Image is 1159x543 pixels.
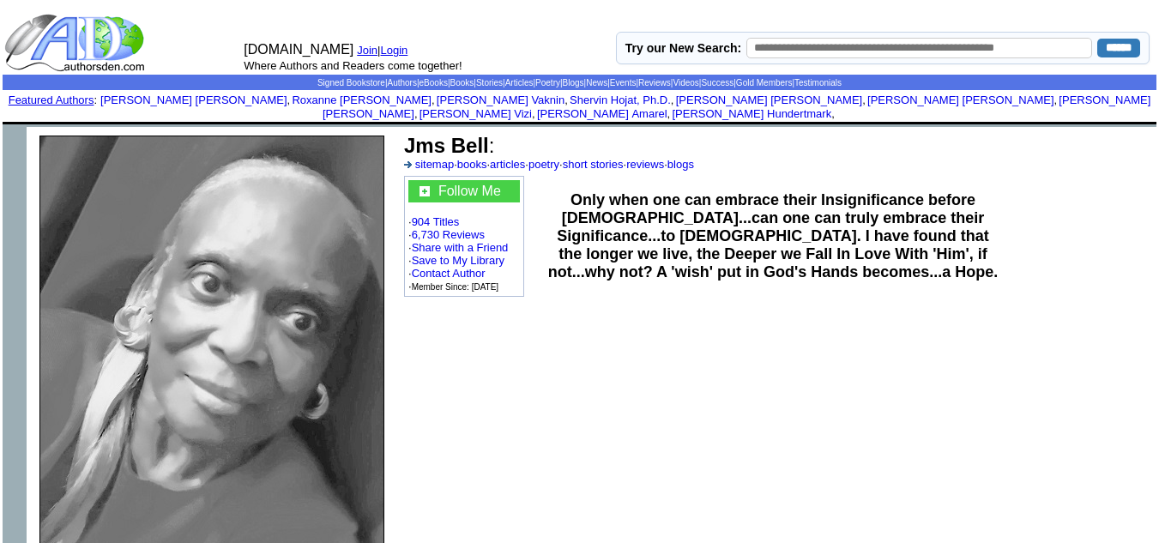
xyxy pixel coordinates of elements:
font: i [670,110,672,119]
a: Share with a Friend [412,241,509,254]
a: short stories [563,158,624,171]
a: 6,730 Reviews [412,228,485,241]
font: i [673,96,675,106]
a: Videos [673,78,698,87]
label: Try our New Search: [625,41,741,55]
a: blogs [667,158,694,171]
img: shim.gif [578,122,581,124]
a: [PERSON_NAME] [PERSON_NAME] [676,94,862,106]
font: [DOMAIN_NAME] [244,42,353,57]
a: Stories [476,78,503,87]
font: | [377,44,413,57]
a: articles [490,158,525,171]
font: i [835,110,836,119]
img: shim.gif [3,127,27,151]
a: Books [450,78,474,87]
a: 904 Titles [412,215,460,228]
a: Success [701,78,733,87]
a: [PERSON_NAME] Hundertmark [672,107,831,120]
a: Featured Authors [9,94,94,106]
font: Member Since: [DATE] [412,282,499,292]
a: [PERSON_NAME] [PERSON_NAME] [867,94,1053,106]
font: i [435,96,437,106]
font: i [568,96,570,106]
a: Contact Author [412,267,486,280]
a: Roxanne [PERSON_NAME] [292,94,432,106]
font: i [866,96,867,106]
font: i [535,110,537,119]
a: reviews [626,158,664,171]
a: Authors [387,78,416,87]
a: [PERSON_NAME] [PERSON_NAME] [100,94,287,106]
a: Shervin Hojat, Ph.D. [570,94,671,106]
font: i [418,110,420,119]
a: books [457,158,487,171]
a: [PERSON_NAME] [PERSON_NAME] [323,94,1150,120]
font: Where Authors and Readers come together! [244,59,462,72]
a: [PERSON_NAME] Vizi [420,107,532,120]
img: a_336699.gif [404,161,412,168]
a: eBooks [420,78,448,87]
a: Signed Bookstore [317,78,385,87]
a: Join [357,44,377,57]
font: : [404,134,494,157]
a: News [586,78,607,87]
a: [PERSON_NAME] Vaknin [437,94,564,106]
a: Testimonials [794,78,842,87]
img: gc.jpg [420,186,430,196]
font: · · · · · · [404,158,694,171]
img: shim.gif [578,124,581,127]
font: , , , , , , , , , , [100,94,1150,120]
a: Login [381,44,408,57]
a: Articles [505,78,534,87]
a: Gold Members [736,78,793,87]
a: Follow Me [438,184,501,198]
a: Poetry [535,78,560,87]
img: logo_ad.gif [4,13,148,73]
a: Reviews [638,78,671,87]
a: [PERSON_NAME] Amarel [537,107,667,120]
a: Blogs [563,78,584,87]
font: i [1057,96,1059,106]
a: sitemap [415,158,455,171]
font: i [290,96,292,106]
a: Save to My Library [412,254,504,267]
span: | | | | | | | | | | | | | | [317,78,842,87]
b: Jms Bell [404,134,489,157]
font: : [9,94,97,106]
b: Only when one can embrace their Insignificance before [DEMOGRAPHIC_DATA]...can one can truly embr... [548,191,999,281]
font: · · · · · · [408,180,520,293]
a: poetry [528,158,559,171]
a: Events [610,78,637,87]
